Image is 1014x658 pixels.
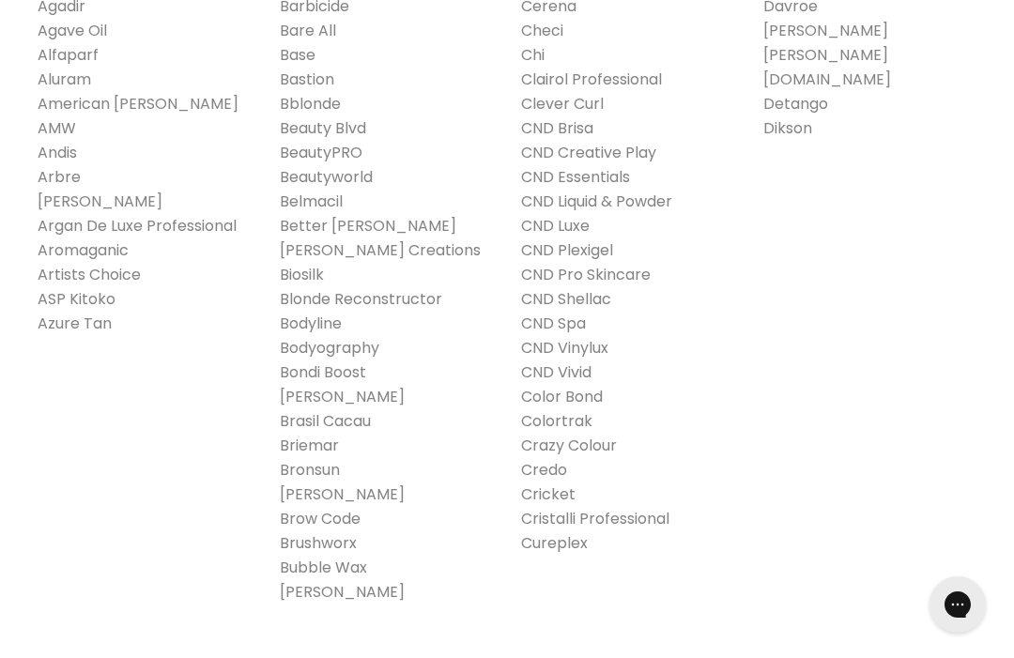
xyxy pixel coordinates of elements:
a: CND Vinylux [521,337,608,359]
a: AMW [38,117,76,139]
a: Base [280,44,315,66]
a: Artists Choice [38,264,141,285]
a: Alfaparf [38,44,99,66]
a: Bubble Wax [280,557,367,578]
a: [PERSON_NAME] [280,483,405,505]
a: CND Pro Skincare [521,264,651,285]
a: CND Shellac [521,288,611,310]
a: Beauty Blvd [280,117,366,139]
a: CND Spa [521,313,586,334]
a: [PERSON_NAME] [763,44,888,66]
a: Briemar [280,435,339,456]
a: [DOMAIN_NAME] [763,69,891,90]
a: Aromaganic [38,239,129,261]
a: Dikson [763,117,812,139]
a: Colortrak [521,410,592,432]
a: American [PERSON_NAME] [38,93,238,115]
a: Clever Curl [521,93,604,115]
a: Clairol Professional [521,69,662,90]
a: Bondi Boost [280,361,366,383]
a: Bare All [280,20,336,41]
a: Agave Oil [38,20,107,41]
a: [PERSON_NAME] [38,191,162,212]
a: Cureplex [521,532,588,554]
a: CND Liquid & Powder [521,191,672,212]
a: CND Essentials [521,166,630,188]
a: Beautyworld [280,166,373,188]
a: Bastion [280,69,334,90]
a: Blonde Reconstructor [280,288,442,310]
a: Bblonde [280,93,341,115]
a: CND Creative Play [521,142,656,163]
a: CND Brisa [521,117,593,139]
a: BeautyPRO [280,142,362,163]
a: Detango [763,93,828,115]
a: CND Plexigel [521,239,613,261]
a: [PERSON_NAME] [280,581,405,603]
a: Andis [38,142,77,163]
a: Color Bond [521,386,603,407]
a: Bronsun [280,459,340,481]
a: Bodyography [280,337,379,359]
a: Brushworx [280,532,357,554]
a: ASP Kitoko [38,288,115,310]
a: Cristalli Professional [521,508,669,529]
a: Credo [521,459,567,481]
a: Checi [521,20,563,41]
iframe: Gorgias live chat messenger [920,570,995,639]
a: Better [PERSON_NAME] [280,215,456,237]
a: Chi [521,44,545,66]
a: Argan De Luxe Professional [38,215,237,237]
a: Brow Code [280,508,361,529]
a: Crazy Colour [521,435,617,456]
a: [PERSON_NAME] [763,20,888,41]
a: Brasil Cacau [280,410,371,432]
a: Arbre [38,166,81,188]
a: CND Vivid [521,361,591,383]
a: Bodyline [280,313,342,334]
a: [PERSON_NAME] [280,386,405,407]
a: Biosilk [280,264,324,285]
a: CND Luxe [521,215,590,237]
a: Azure Tan [38,313,112,334]
a: Cricket [521,483,576,505]
a: Belmacil [280,191,343,212]
a: [PERSON_NAME] Creations [280,239,481,261]
a: Aluram [38,69,91,90]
